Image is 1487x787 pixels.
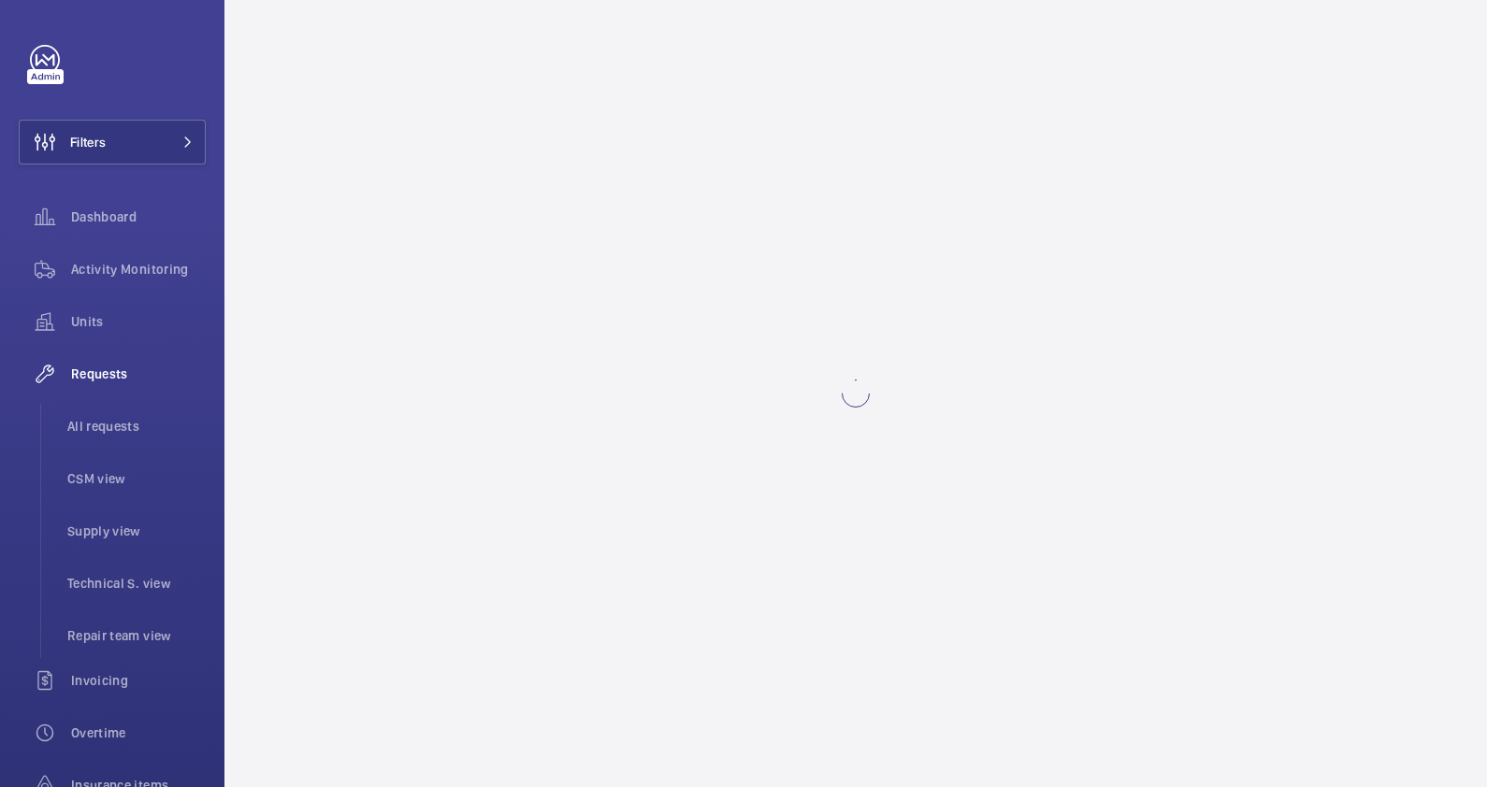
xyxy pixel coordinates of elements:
span: Repair team view [67,626,206,645]
span: CSM view [67,469,206,488]
span: Dashboard [71,207,206,226]
span: Units [71,312,206,331]
span: Filters [70,133,106,151]
span: Requests [71,365,206,383]
span: Overtime [71,723,206,742]
span: Technical S. view [67,574,206,593]
span: Activity Monitoring [71,260,206,279]
span: All requests [67,417,206,436]
button: Filters [19,120,206,165]
span: Supply view [67,522,206,540]
span: Invoicing [71,671,206,690]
